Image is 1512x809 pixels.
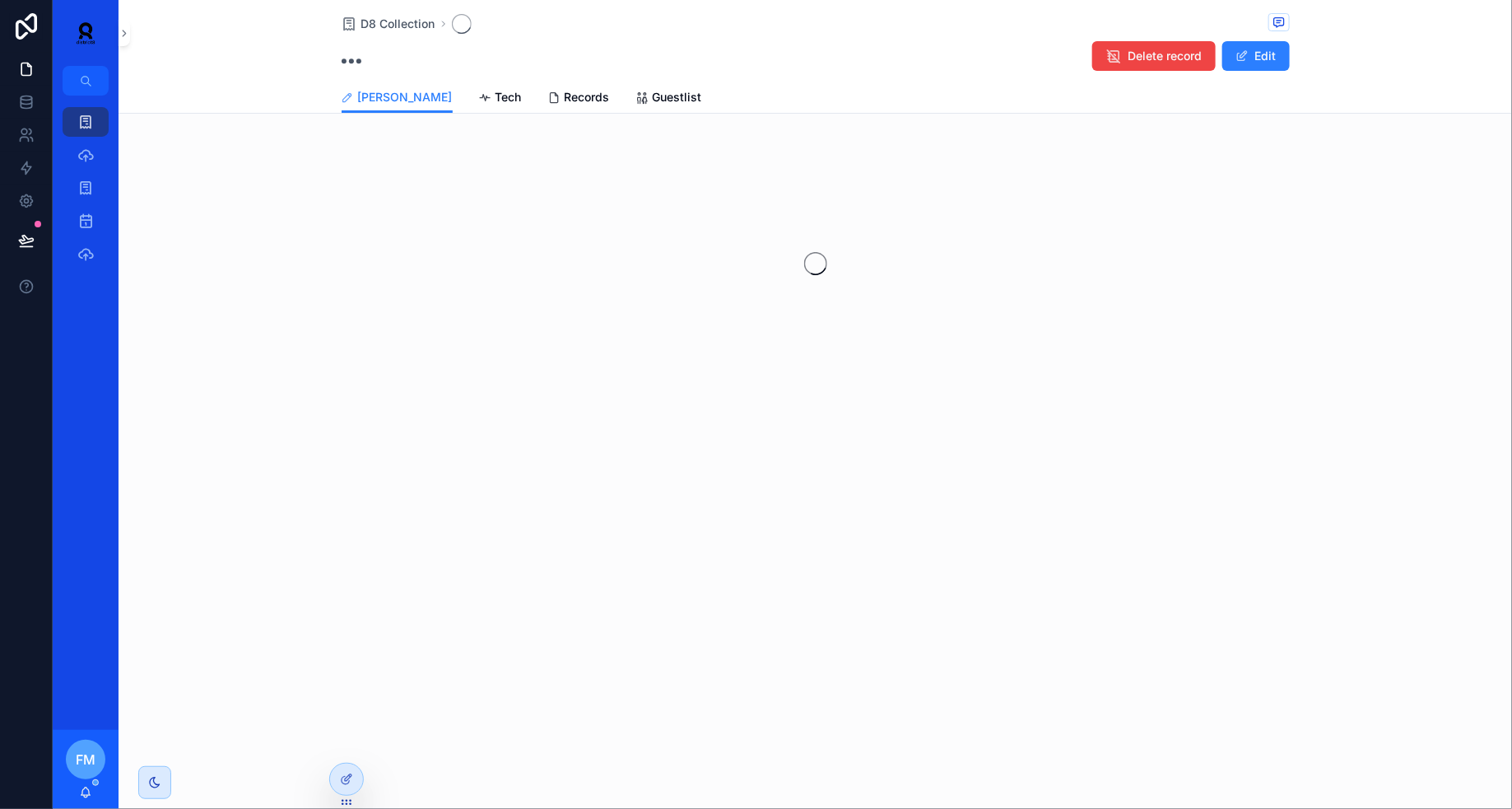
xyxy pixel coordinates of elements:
span: Records [565,89,610,105]
button: Edit [1222,41,1290,71]
a: Guestlist [636,82,702,115]
div: scrollable content [53,96,119,290]
a: [PERSON_NAME] [342,82,453,114]
span: Delete record [1128,48,1203,64]
a: Tech [479,82,522,115]
button: Delete record [1092,41,1216,71]
span: [PERSON_NAME] [358,89,453,105]
span: Guestlist [653,89,702,105]
span: D8 Collection [361,16,435,32]
a: D8 Collection [342,16,435,32]
span: Tech [495,89,522,105]
a: Records [548,82,610,115]
img: App logo [66,20,105,46]
span: FM [76,750,95,769]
